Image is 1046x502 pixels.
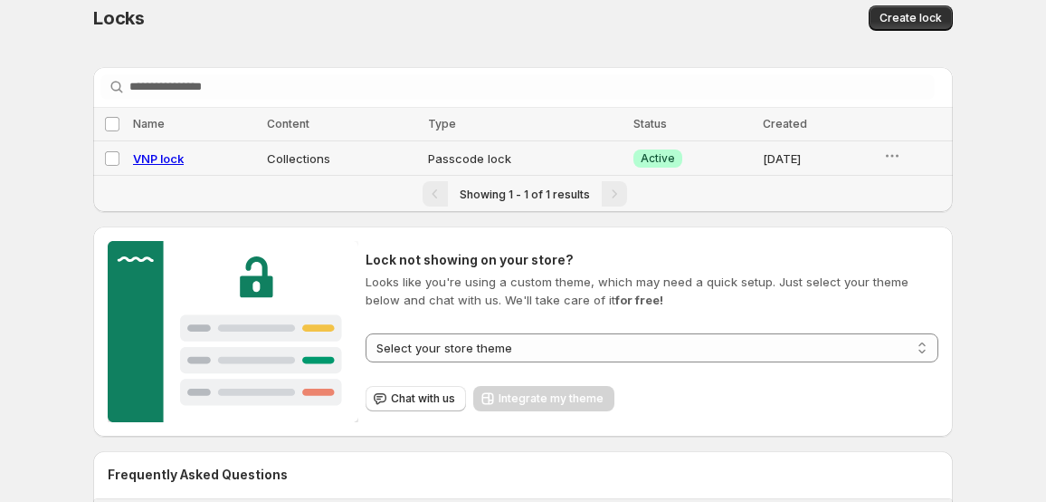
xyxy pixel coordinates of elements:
a: VNP lock [133,151,184,166]
span: Locks [93,7,145,29]
h2: Frequently Asked Questions [108,466,938,484]
button: Create lock [869,5,953,31]
img: Customer support [108,241,358,422]
strong: for free! [615,293,663,307]
button: Chat with us [366,386,466,411]
span: Active [641,151,675,166]
span: Content [267,117,309,130]
span: Status [633,117,667,130]
span: Create lock [880,11,942,25]
span: Name [133,117,165,130]
td: [DATE] [757,141,878,176]
span: Type [428,117,456,130]
td: Passcode lock [423,141,627,176]
span: Chat with us [391,391,455,406]
span: Created [763,117,807,130]
td: Collections [261,141,423,176]
p: Looks like you're using a custom theme, which may need a quick setup. Just select your theme belo... [366,273,938,309]
nav: Pagination [93,175,953,212]
span: Showing 1 - 1 of 1 results [460,188,590,201]
h2: Lock not showing on your store? [366,251,938,269]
